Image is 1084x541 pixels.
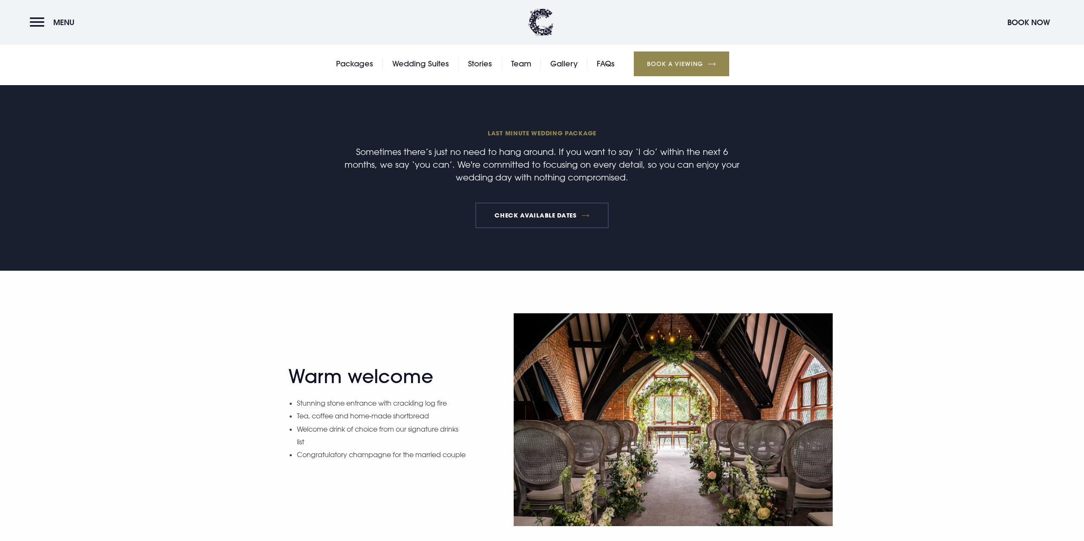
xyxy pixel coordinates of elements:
a: Check available dates [475,203,609,228]
a: Book a Viewing [634,52,729,76]
p: Sometimes there’s just no need to hang around. If you want to say ‘I do’ within the next 6 months... [339,145,745,183]
a: Wedding Suites [392,57,449,70]
span: Last minute wedding package [339,129,745,137]
li: Congratulatory champagne for the married couple [297,448,467,461]
li: Stunning stone entrance with crackling log fire [297,397,467,409]
img: Whirlwind wedding package Northern Ireland [514,313,833,526]
li: Welcome drink of choice from our signature drinks list [297,423,467,449]
img: Clandeboye Lodge [528,9,554,36]
h2: Warm welcome [288,365,454,388]
a: Gallery [550,57,578,70]
a: Team [511,57,531,70]
a: Packages [336,57,373,70]
button: Book Now [1003,13,1054,31]
span: Menu [53,17,75,27]
a: Stories [468,57,492,70]
button: Menu [30,13,79,31]
li: Tea, coffee and home-made shortbread [297,409,467,422]
a: FAQs [597,57,615,70]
